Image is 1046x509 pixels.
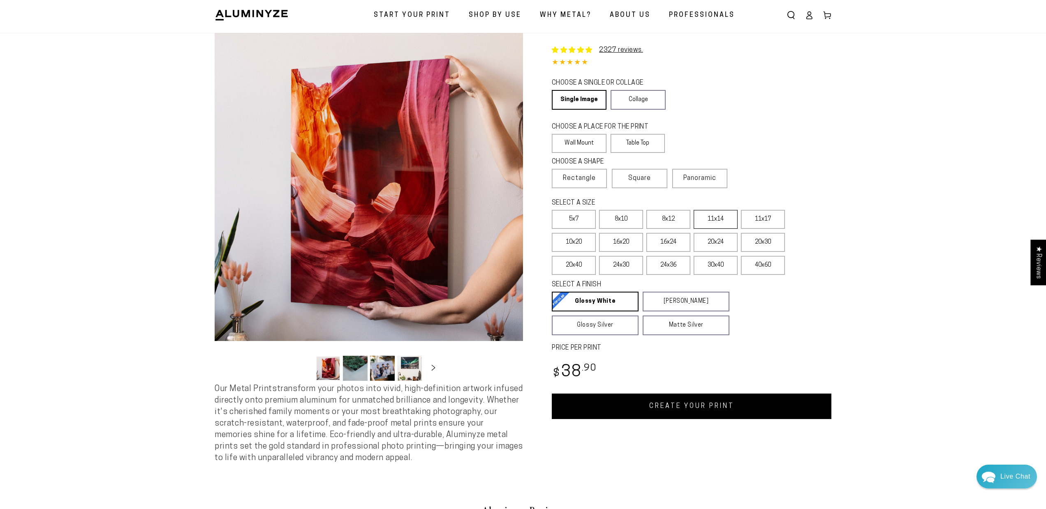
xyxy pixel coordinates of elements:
a: Single Image [552,90,606,110]
span: $ [553,368,560,379]
label: 20x24 [694,233,738,252]
label: 16x24 [646,233,690,252]
span: About Us [610,9,650,21]
label: PRICE PER PRINT [552,343,831,353]
div: 4.85 out of 5.0 stars [552,57,831,69]
label: 20x30 [741,233,785,252]
span: Why Metal? [540,9,591,21]
label: 24x30 [599,256,643,275]
a: Professionals [663,5,741,26]
label: 20x40 [552,256,596,275]
button: Load image 3 in gallery view [370,356,395,381]
div: Click to open Judge.me floating reviews tab [1030,240,1046,285]
label: 40x60 [741,256,785,275]
media-gallery: Gallery Viewer [215,33,523,383]
button: Load image 1 in gallery view [316,356,340,381]
label: 10x20 [552,233,596,252]
legend: SELECT A FINISH [552,280,710,290]
legend: CHOOSE A SINGLE OR COLLAGE [552,78,658,88]
a: Glossy White [552,292,639,311]
button: Slide left [295,359,313,377]
label: Table Top [611,134,665,153]
legend: CHOOSE A PLACE FOR THE PRINT [552,122,657,132]
a: Glossy Silver [552,316,639,335]
label: 11x17 [741,210,785,229]
button: Load image 4 in gallery view [397,356,422,381]
img: Aluminyze [215,9,289,21]
a: Matte Silver [643,316,729,335]
label: 24x36 [646,256,690,275]
a: CREATE YOUR PRINT [552,394,831,419]
a: Shop By Use [463,5,528,26]
span: Rectangle [563,173,596,183]
label: 30x40 [694,256,738,275]
a: 2327 reviews. [599,47,643,53]
label: 16x20 [599,233,643,252]
label: 11x14 [694,210,738,229]
div: Chat widget toggle [977,465,1037,488]
a: Collage [611,90,665,110]
label: 8x12 [646,210,690,229]
a: About Us [604,5,657,26]
a: [PERSON_NAME] [643,292,729,311]
a: Start Your Print [368,5,456,26]
span: Square [628,173,651,183]
span: Panoramic [683,175,716,182]
label: 8x10 [599,210,643,229]
legend: SELECT A SIZE [552,198,716,208]
span: Professionals [669,9,735,21]
span: Our Metal Prints transform your photos into vivid, high-definition artwork infused directly onto ... [215,385,523,462]
bdi: 38 [552,364,597,380]
span: Start Your Print [374,9,450,21]
span: Shop By Use [469,9,521,21]
label: 5x7 [552,210,596,229]
legend: CHOOSE A SHAPE [552,157,659,167]
summary: Search our site [782,6,800,24]
a: 2327 reviews. [552,45,643,55]
button: Load image 2 in gallery view [343,356,368,381]
label: Wall Mount [552,134,606,153]
button: Slide right [424,359,442,377]
div: Contact Us Directly [1000,465,1030,488]
a: Why Metal? [534,5,597,26]
sup: .90 [582,364,597,373]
